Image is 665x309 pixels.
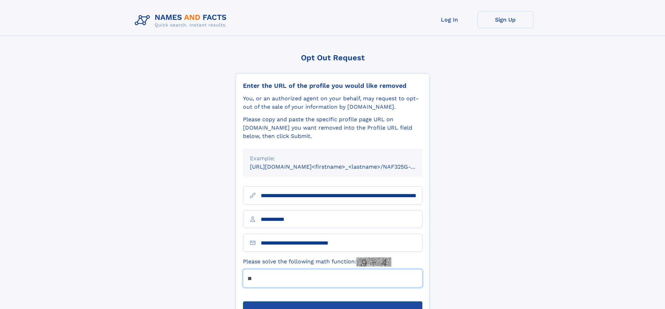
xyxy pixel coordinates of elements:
[243,82,422,90] div: Enter the URL of the profile you would like removed
[250,163,436,170] small: [URL][DOMAIN_NAME]<firstname>_<lastname>/NAF325G-xxxxxxxx
[236,53,430,62] div: Opt Out Request
[132,11,232,30] img: Logo Names and Facts
[250,154,415,163] div: Example:
[243,115,422,140] div: Please copy and paste the specific profile page URL on [DOMAIN_NAME] you want removed into the Pr...
[422,11,478,28] a: Log In
[243,257,391,266] label: Please solve the following math function:
[243,94,422,111] div: You, or an authorized agent on your behalf, may request to opt-out of the sale of your informatio...
[478,11,533,28] a: Sign Up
